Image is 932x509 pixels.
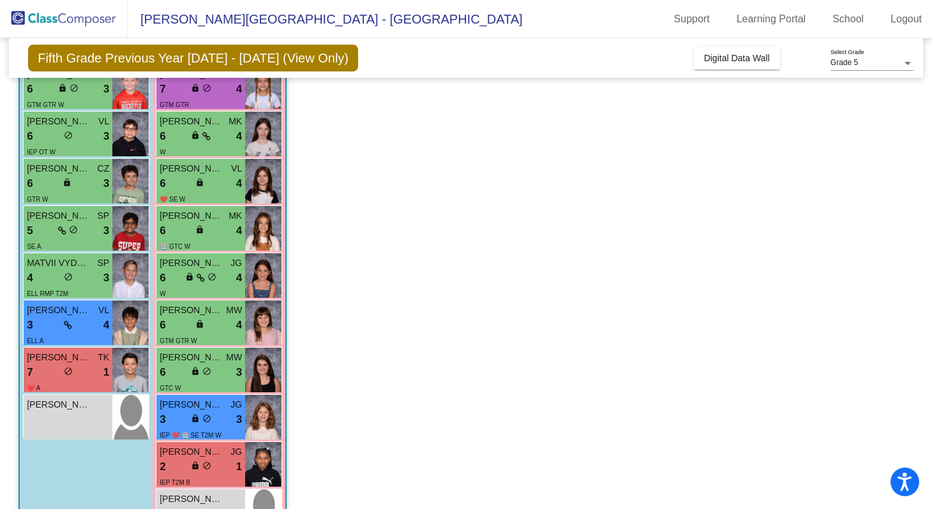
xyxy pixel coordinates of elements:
[236,411,242,428] span: 3
[664,9,720,29] a: Support
[231,162,242,175] span: VL
[236,459,242,475] span: 1
[98,351,109,364] span: TK
[70,84,79,92] span: do_not_disturb_alt
[191,131,200,140] span: lock
[98,209,110,223] span: SP
[64,131,73,140] span: do_not_disturb_alt
[195,178,204,187] span: lock
[160,351,223,364] span: [PERSON_NAME]
[160,398,223,411] span: [PERSON_NAME]
[160,411,165,428] span: 3
[103,81,109,98] span: 3
[236,317,242,334] span: 4
[229,209,242,223] span: MK
[103,128,109,145] span: 3
[160,81,165,98] span: 7
[207,272,216,281] span: do_not_disturb_alt
[103,175,109,192] span: 3
[27,243,41,250] span: SE A
[27,385,40,392] span: ❤️ A
[236,175,242,192] span: 4
[160,432,221,439] span: IEP ❤️ 🏥 SE T2M W
[103,223,109,239] span: 3
[27,337,43,344] span: ELL A
[191,367,200,376] span: lock
[160,175,165,192] span: 6
[64,367,73,376] span: do_not_disturb_alt
[160,317,165,334] span: 6
[880,9,932,29] a: Logout
[98,162,110,175] span: CZ
[831,58,858,67] span: Grade 5
[236,128,242,145] span: 4
[103,270,109,286] span: 3
[27,364,33,381] span: 7
[103,317,109,334] span: 4
[64,272,73,281] span: do_not_disturb_alt
[28,45,358,71] span: Fifth Grade Previous Year [DATE] - [DATE] (View Only)
[236,364,242,381] span: 3
[98,115,109,128] span: VL
[27,317,33,334] span: 3
[160,459,165,475] span: 2
[236,81,242,98] span: 4
[160,385,181,392] span: GTC W
[58,84,67,92] span: lock
[202,84,211,92] span: do_not_disturb_alt
[202,461,211,470] span: do_not_disturb_alt
[160,256,223,270] span: [PERSON_NAME]
[27,115,91,128] span: [PERSON_NAME]
[63,178,71,187] span: lock
[694,47,780,70] button: Digital Data Wall
[160,196,185,203] span: ❤️ SE W
[103,364,109,381] span: 1
[202,367,211,376] span: do_not_disturb_alt
[230,256,242,270] span: JG
[27,196,48,203] span: GTR W
[27,304,91,317] span: [PERSON_NAME] [PERSON_NAME]
[229,115,242,128] span: MK
[160,115,223,128] span: [PERSON_NAME]
[160,445,223,459] span: [PERSON_NAME]
[726,9,816,29] a: Learning Portal
[202,414,211,423] span: do_not_disturb_alt
[236,270,242,286] span: 4
[27,209,91,223] span: [PERSON_NAME]
[160,162,223,175] span: [PERSON_NAME]
[230,445,242,459] span: JG
[704,53,770,63] span: Digital Data Wall
[160,243,190,250] span: 🏥 GTC W
[27,290,68,297] span: ELL RMP T2M
[98,256,110,270] span: SP
[160,223,165,239] span: 6
[195,320,204,328] span: lock
[27,149,56,156] span: IEP OT W
[226,351,242,364] span: MW
[27,128,33,145] span: 6
[160,128,165,145] span: 6
[128,9,523,29] span: [PERSON_NAME][GEOGRAPHIC_DATA] - [GEOGRAPHIC_DATA]
[160,337,197,344] span: GTM GTR W
[191,84,200,92] span: lock
[27,223,33,239] span: 5
[160,270,165,286] span: 6
[160,209,223,223] span: [PERSON_NAME]
[195,225,204,234] span: lock
[236,223,242,239] span: 4
[27,101,64,108] span: GTM GTR W
[191,414,200,423] span: lock
[822,9,874,29] a: School
[230,398,242,411] span: JG
[226,304,242,317] span: MW
[27,81,33,98] span: 6
[27,398,91,411] span: [PERSON_NAME]
[98,304,109,317] span: VL
[160,101,189,108] span: GTM GTR
[191,461,200,470] span: lock
[160,492,223,506] span: [PERSON_NAME]
[27,256,91,270] span: MATVII VYDZHAK
[27,175,33,192] span: 6
[185,272,194,281] span: lock
[160,149,165,156] span: W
